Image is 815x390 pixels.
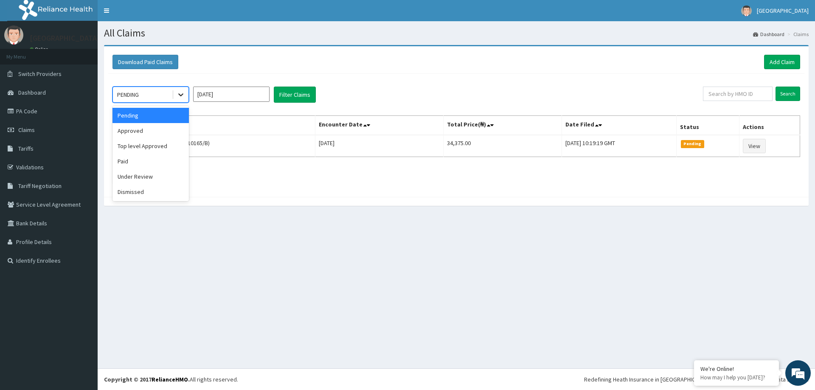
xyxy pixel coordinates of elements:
[18,182,62,190] span: Tariff Negotiation
[18,89,46,96] span: Dashboard
[4,25,23,45] img: User Image
[700,365,773,373] div: We're Online!
[112,154,189,169] div: Paid
[584,375,809,384] div: Redefining Heath Insurance in [GEOGRAPHIC_DATA] using Telemedicine and Data Science!
[562,116,677,135] th: Date Filed
[18,145,34,152] span: Tariffs
[152,376,188,383] a: RelianceHMO
[443,116,562,135] th: Total Price(₦)
[117,90,139,99] div: PENDING
[18,126,35,134] span: Claims
[113,135,315,157] td: [PERSON_NAME]-AMINU (FUI/10165/B)
[18,70,62,78] span: Switch Providers
[30,46,50,52] a: Online
[776,87,800,101] input: Search
[104,376,190,383] strong: Copyright © 2017 .
[677,116,739,135] th: Status
[764,55,800,69] a: Add Claim
[315,135,443,157] td: [DATE]
[112,108,189,123] div: Pending
[112,55,178,69] button: Download Paid Claims
[681,140,704,148] span: Pending
[757,7,809,14] span: [GEOGRAPHIC_DATA]
[785,31,809,38] li: Claims
[193,87,270,102] input: Select Month and Year
[703,87,773,101] input: Search by HMO ID
[315,116,443,135] th: Encounter Date
[112,169,189,184] div: Under Review
[700,374,773,381] p: How may I help you today?
[113,116,315,135] th: Name
[743,139,766,153] a: View
[112,184,189,199] div: Dismissed
[739,116,800,135] th: Actions
[443,135,562,157] td: 34,375.00
[30,34,100,42] p: [GEOGRAPHIC_DATA]
[104,28,809,39] h1: All Claims
[741,6,752,16] img: User Image
[274,87,316,103] button: Filter Claims
[753,31,784,38] a: Dashboard
[112,123,189,138] div: Approved
[98,368,815,390] footer: All rights reserved.
[562,135,677,157] td: [DATE] 10:19:19 GMT
[112,138,189,154] div: Top level Approved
